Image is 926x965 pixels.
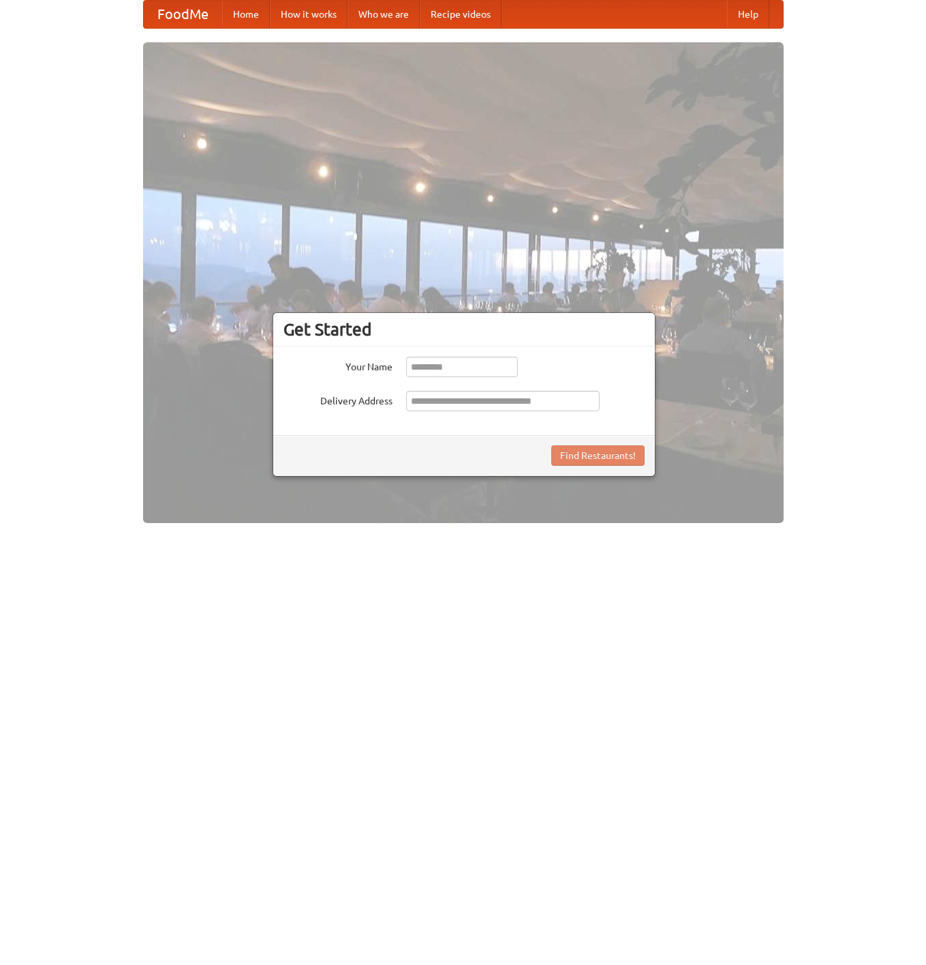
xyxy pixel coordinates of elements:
[420,1,501,28] a: Recipe videos
[727,1,769,28] a: Help
[348,1,420,28] a: Who we are
[283,391,392,408] label: Delivery Address
[222,1,270,28] a: Home
[551,445,645,466] button: Find Restaurants!
[270,1,348,28] a: How it works
[283,357,392,374] label: Your Name
[283,319,645,340] h3: Get Started
[144,1,222,28] a: FoodMe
